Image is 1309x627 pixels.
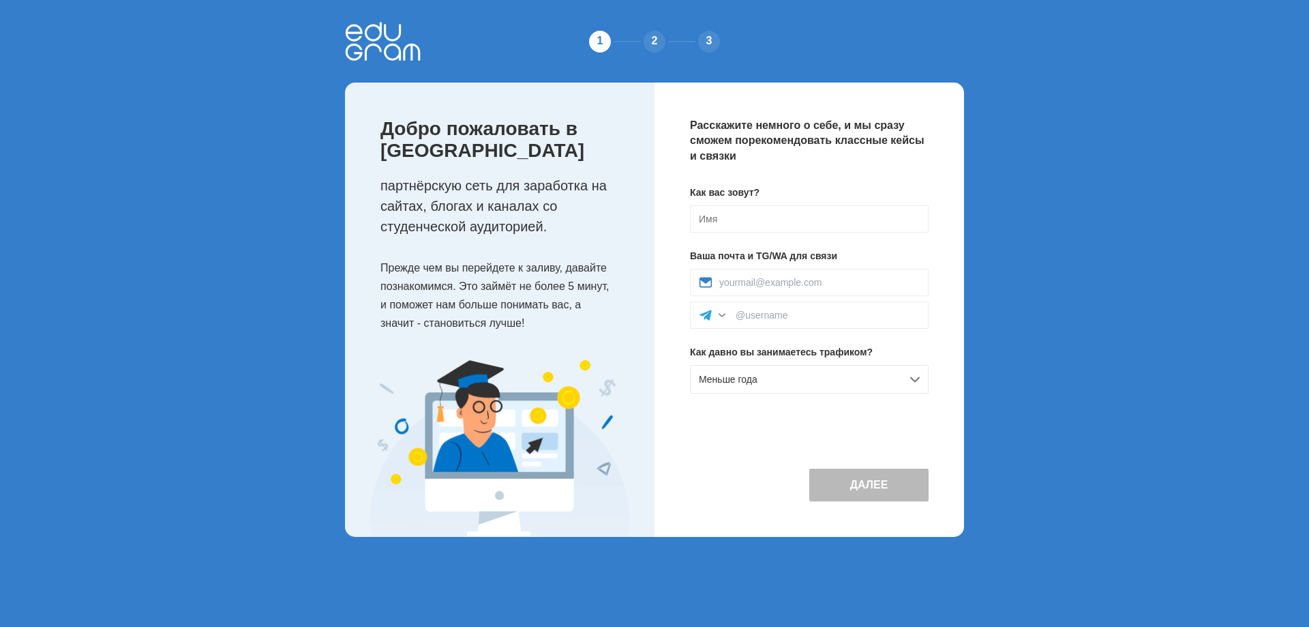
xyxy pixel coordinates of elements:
input: @username [736,310,920,321]
p: Ваша почта и TG/WA для связи [690,249,929,263]
img: Expert Image [370,360,629,537]
p: Добро пожаловать в [GEOGRAPHIC_DATA] [380,118,627,162]
div: 2 [641,28,668,55]
p: партнёрскую сеть для заработка на сайтах, блогах и каналах со студенческой аудиторией. [380,175,627,237]
p: Прежде чем вы перейдете к заливу, давайте познакомимся. Это займёт не более 5 минут, и поможет на... [380,259,627,333]
p: Как давно вы занимаетесь трафиком? [690,345,929,360]
input: Имя [690,205,929,233]
input: yourmail@example.com [719,277,920,288]
div: 1 [586,28,614,55]
div: 3 [695,28,723,55]
button: Далее [809,469,929,501]
p: Расскажите немного о себе, и мы сразу сможем порекомендовать классные кейсы и связки [690,118,929,164]
p: Как вас зовут? [690,186,929,200]
span: Меньше года [699,374,757,385]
